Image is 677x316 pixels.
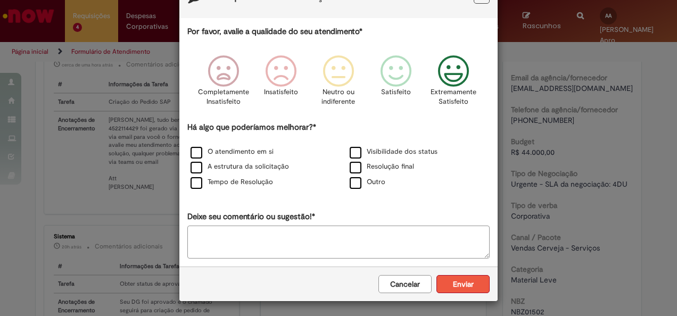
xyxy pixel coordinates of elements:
div: Insatisfeito [254,47,308,120]
label: Outro [350,177,385,187]
label: Resolução final [350,162,414,172]
div: Completamente Insatisfeito [196,47,250,120]
label: Por favor, avalie a qualidade do seu atendimento* [187,26,362,37]
button: Cancelar [378,275,432,293]
label: Visibilidade dos status [350,147,437,157]
p: Insatisfeito [264,87,298,97]
p: Satisfeito [381,87,411,97]
label: Tempo de Resolução [191,177,273,187]
div: Neutro ou indiferente [311,47,366,120]
p: Neutro ou indiferente [319,87,358,107]
label: A estrutura da solicitação [191,162,289,172]
label: O atendimento em si [191,147,274,157]
div: Há algo que poderíamos melhorar?* [187,122,490,190]
p: Completamente Insatisfeito [198,87,249,107]
label: Deixe seu comentário ou sugestão!* [187,211,315,222]
div: Satisfeito [369,47,423,120]
button: Enviar [436,275,490,293]
div: Extremamente Satisfeito [426,47,481,120]
p: Extremamente Satisfeito [431,87,476,107]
